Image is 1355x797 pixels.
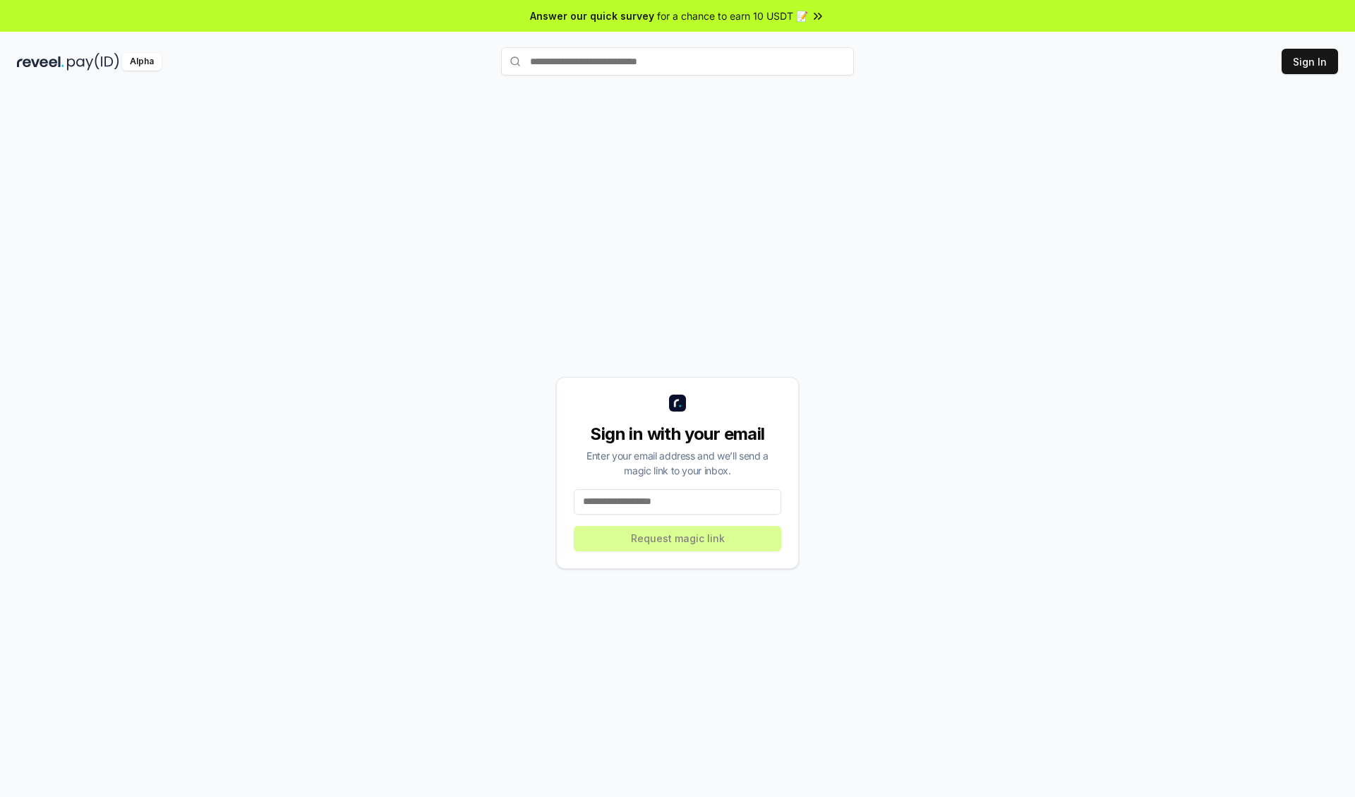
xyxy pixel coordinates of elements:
img: logo_small [669,395,686,412]
span: Answer our quick survey [530,8,654,23]
div: Enter your email address and we’ll send a magic link to your inbox. [574,448,781,478]
div: Alpha [122,53,162,71]
img: pay_id [67,53,119,71]
img: reveel_dark [17,53,64,71]
div: Sign in with your email [574,423,781,445]
span: for a chance to earn 10 USDT 📝 [657,8,808,23]
button: Sign In [1282,49,1338,74]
